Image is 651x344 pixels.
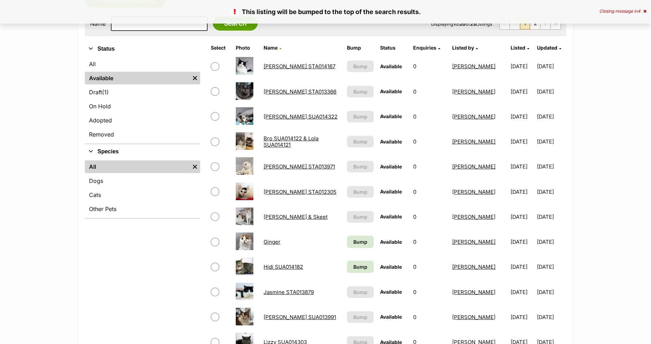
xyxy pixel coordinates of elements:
td: [DATE] [508,104,536,129]
td: [DATE] [508,154,536,179]
td: 0 [410,180,449,204]
span: Bump [353,188,367,196]
a: Bump [347,261,374,273]
a: Ginger [264,238,280,245]
a: [PERSON_NAME] SUA014322 [264,113,337,120]
a: Jasmine STA013879 [264,289,314,295]
td: [DATE] [508,305,536,329]
a: [PERSON_NAME] [452,88,495,95]
a: [PERSON_NAME] STA013366 [264,88,336,95]
a: Dogs [85,174,200,187]
span: Available [380,314,402,320]
span: Bump [353,213,367,221]
td: [DATE] [508,79,536,104]
span: Bump [353,63,367,70]
span: Available [380,88,402,94]
a: Remove filter [190,160,200,173]
button: Species [85,147,200,156]
td: [DATE] [537,104,565,129]
span: Available [380,164,402,170]
td: 0 [410,129,449,154]
a: Hidi SUA014182 [264,263,303,270]
a: Removed [85,128,200,141]
a: Other Pets [85,203,200,215]
button: Status [85,44,200,53]
span: Bump [353,163,367,170]
button: Bump [347,60,374,72]
span: 4 [638,8,640,14]
a: [PERSON_NAME] & Skeet [264,214,328,220]
span: Available [380,113,402,119]
a: [PERSON_NAME] [452,138,495,145]
a: [PERSON_NAME] [452,263,495,270]
span: Bump [353,288,367,296]
button: Bump [347,86,374,97]
td: [DATE] [537,129,565,154]
td: [DATE] [537,79,565,104]
span: Name [264,45,278,51]
button: Bump [347,311,374,323]
td: 0 [410,305,449,329]
a: [PERSON_NAME] [452,289,495,295]
td: [DATE] [508,180,536,204]
button: Bump [347,111,374,122]
td: [DATE] [537,154,565,179]
span: Bump [353,113,367,120]
label: Name [90,20,106,27]
th: Status [377,42,410,53]
td: 0 [410,230,449,254]
td: [DATE] [537,205,565,229]
a: Available [85,72,190,84]
td: [DATE] [537,255,565,279]
span: Available [380,63,402,69]
strong: 20 [460,21,466,27]
span: Available [380,264,402,270]
a: Listed by [452,45,478,51]
th: Bump [344,42,377,53]
span: Available [380,289,402,295]
span: Bump [353,313,367,321]
td: 0 [410,54,449,78]
span: Listed by [452,45,474,51]
span: Available [380,239,402,245]
span: Listed [511,45,525,51]
div: Closing message in [599,9,646,14]
span: Bump [353,238,367,246]
a: [PERSON_NAME] STA014167 [264,63,335,70]
a: Bro SUA014122 & Lola SUA014121 [264,135,318,148]
td: 0 [410,104,449,129]
td: [DATE] [537,230,565,254]
strong: 1 [453,21,455,27]
span: Updated [537,45,557,51]
td: [DATE] [508,129,536,154]
strong: 23 [470,21,476,27]
button: Bump [347,186,374,198]
th: Select [208,42,232,53]
a: [PERSON_NAME] [452,189,495,195]
span: (1) [102,88,109,96]
td: [DATE] [537,305,565,329]
span: Displaying to of Listings [431,21,492,27]
a: Adopted [85,114,200,127]
span: Bump [353,263,367,270]
td: [DATE] [537,180,565,204]
td: 0 [410,205,449,229]
th: Photo [233,42,260,53]
td: 0 [410,79,449,104]
a: Bump [347,236,374,248]
a: [PERSON_NAME] [452,63,495,70]
a: [PERSON_NAME] [452,113,495,120]
span: Available [380,139,402,145]
a: Remove filter [190,72,200,84]
a: [PERSON_NAME] [452,163,495,170]
td: [DATE] [508,280,536,304]
td: [DATE] [537,54,565,78]
p: This listing will be bumped to the top of the search results. [7,7,644,17]
td: 0 [410,154,449,179]
a: Draft [85,86,200,98]
span: Available [380,214,402,219]
a: On Hold [85,100,200,113]
span: Available [380,189,402,195]
td: [DATE] [508,230,536,254]
button: Bump [347,211,374,223]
